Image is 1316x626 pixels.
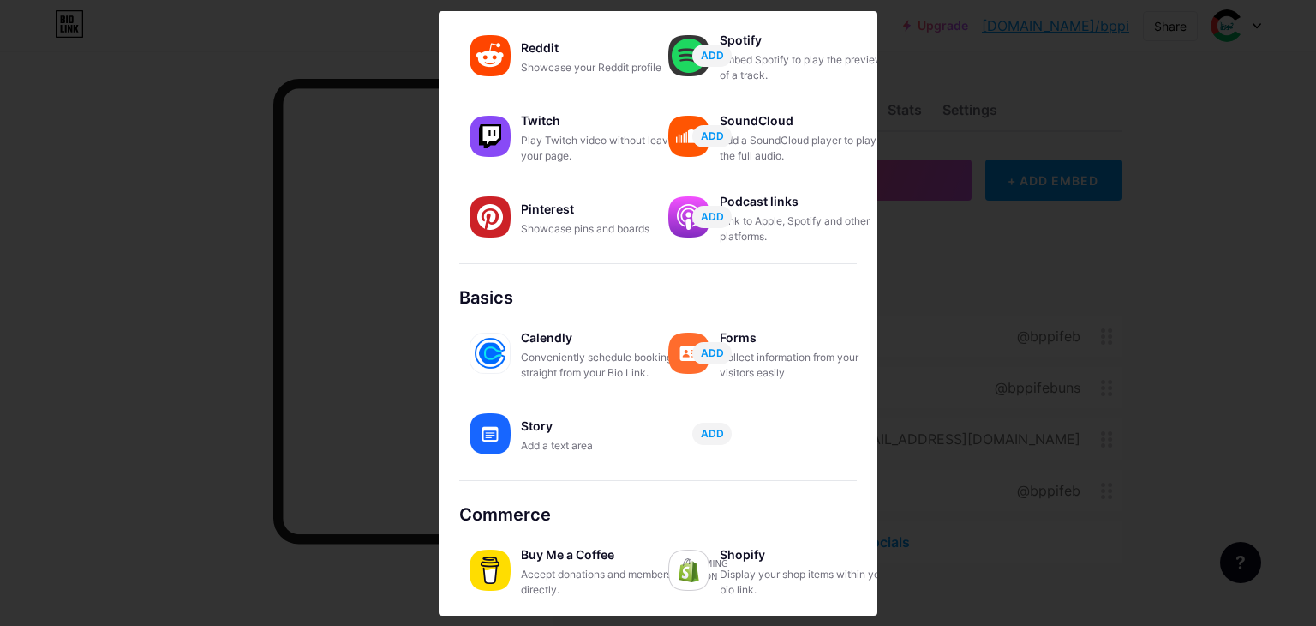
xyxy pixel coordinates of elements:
img: calendly [470,333,511,374]
div: Spotify [720,28,891,52]
div: Add a SoundCloud player to play the full audio. [720,133,891,164]
span: ADD [701,48,724,63]
div: Accept donations and memberships directly. [521,567,692,598]
span: ADD [701,129,724,143]
div: Commerce [459,502,857,527]
span: ADD [701,426,724,441]
div: SoundCloud [720,109,891,133]
div: Story [521,414,692,438]
div: Basics [459,285,857,310]
div: Pinterest [521,197,692,221]
img: buymeacoffee [470,550,511,591]
button: ADD [692,206,732,228]
img: pinterest [470,196,511,238]
div: Forms [720,326,891,350]
div: Showcase pins and boards [521,221,692,237]
div: Conveniently schedule bookings straight from your Bio Link. [521,350,692,381]
div: Collect information from your visitors easily [720,350,891,381]
div: Display your shop items within your bio link. [720,567,891,598]
div: Showcase your Reddit profile [521,60,692,75]
div: Reddit [521,36,692,60]
img: forms [668,333,709,374]
img: spotify [668,35,709,76]
button: ADD [692,45,732,67]
img: shopify [668,550,709,591]
img: soundcloud [668,116,709,157]
img: reddit [470,35,511,76]
div: Shopify [720,543,891,567]
button: ADD [692,423,732,445]
div: Add a text area [521,438,692,454]
img: twitch [470,116,511,157]
div: Podcast links [720,190,891,214]
button: ADD [692,125,732,147]
div: Buy Me a Coffee [521,543,692,567]
div: Link to Apple, Spotify and other platforms. [720,214,891,244]
div: Embed Spotify to play the preview of a track. [720,52,891,83]
img: podcastlinks [668,196,709,238]
div: Play Twitch video without leaving your page. [521,133,692,164]
span: ADD [701,346,724,360]
span: ADD [701,209,724,224]
img: story [470,413,511,454]
div: Twitch [521,109,692,133]
div: Calendly [521,326,692,350]
button: ADD [692,342,732,364]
